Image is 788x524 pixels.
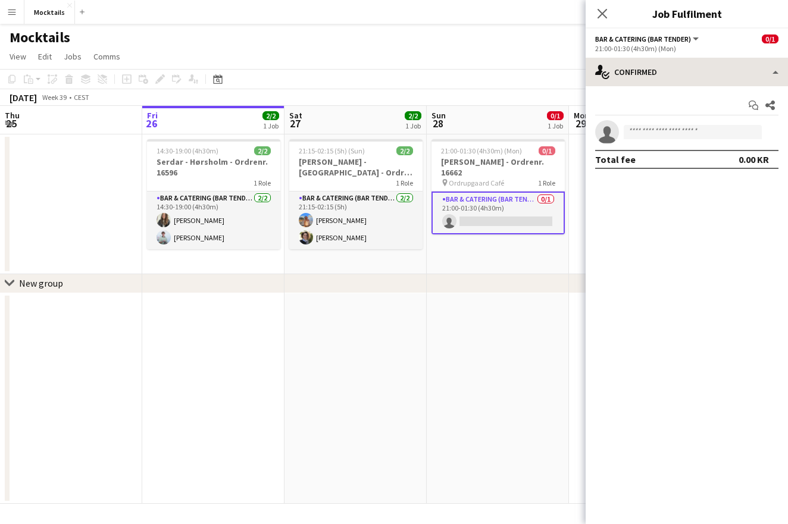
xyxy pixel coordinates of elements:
[739,153,769,165] div: 0.00 KR
[289,156,423,178] h3: [PERSON_NAME] - [GEOGRAPHIC_DATA] - Ordre Nr. 16528
[145,117,158,130] span: 26
[396,178,413,187] span: 1 Role
[263,121,279,130] div: 1 Job
[572,117,589,130] span: 29
[289,110,302,121] span: Sat
[147,156,280,178] h3: Serdar - Hørsholm - Ordrenr. 16596
[74,93,89,102] div: CEST
[289,139,423,249] app-job-card: 21:15-02:15 (5h) (Sun)2/2[PERSON_NAME] - [GEOGRAPHIC_DATA] - Ordre Nr. 165281 RoleBar & Catering ...
[762,34,778,43] span: 0/1
[431,139,565,234] app-job-card: 21:00-01:30 (4h30m) (Mon)0/1[PERSON_NAME] - Ordrenr. 16662 Ordrupgaard Café1 RoleBar & Catering (...
[405,121,421,130] div: 1 Job
[59,49,86,64] a: Jobs
[431,156,565,178] h3: [PERSON_NAME] - Ordrenr. 16662
[449,178,504,187] span: Ordrupgaard Café
[595,34,691,43] span: Bar & Catering (Bar Tender)
[254,178,271,187] span: 1 Role
[147,110,158,121] span: Fri
[93,51,120,62] span: Comms
[405,111,421,120] span: 2/2
[89,49,125,64] a: Comms
[147,192,280,249] app-card-role: Bar & Catering (Bar Tender)2/214:30-19:00 (4h30m)[PERSON_NAME][PERSON_NAME]
[64,51,82,62] span: Jobs
[5,110,20,121] span: Thu
[19,277,63,289] div: New group
[10,29,70,46] h1: Mocktails
[548,121,563,130] div: 1 Job
[396,146,413,155] span: 2/2
[10,92,37,103] div: [DATE]
[157,146,218,155] span: 14:30-19:00 (4h30m)
[289,192,423,249] app-card-role: Bar & Catering (Bar Tender)2/221:15-02:15 (5h)[PERSON_NAME][PERSON_NAME]
[3,117,20,130] span: 25
[431,192,565,234] app-card-role: Bar & Catering (Bar Tender)0/121:00-01:30 (4h30m)
[299,146,365,155] span: 21:15-02:15 (5h) (Sun)
[287,117,302,130] span: 27
[574,110,589,121] span: Mon
[586,6,788,21] h3: Job Fulfilment
[38,51,52,62] span: Edit
[24,1,75,24] button: Mocktails
[547,111,564,120] span: 0/1
[586,58,788,86] div: Confirmed
[595,153,636,165] div: Total fee
[10,51,26,62] span: View
[430,117,446,130] span: 28
[262,111,279,120] span: 2/2
[595,44,778,53] div: 21:00-01:30 (4h30m) (Mon)
[431,110,446,121] span: Sun
[539,146,555,155] span: 0/1
[595,34,701,43] button: Bar & Catering (Bar Tender)
[5,49,31,64] a: View
[538,178,555,187] span: 1 Role
[441,146,522,155] span: 21:00-01:30 (4h30m) (Mon)
[147,139,280,249] app-job-card: 14:30-19:00 (4h30m)2/2Serdar - Hørsholm - Ordrenr. 165961 RoleBar & Catering (Bar Tender)2/214:30...
[33,49,57,64] a: Edit
[39,93,69,102] span: Week 39
[254,146,271,155] span: 2/2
